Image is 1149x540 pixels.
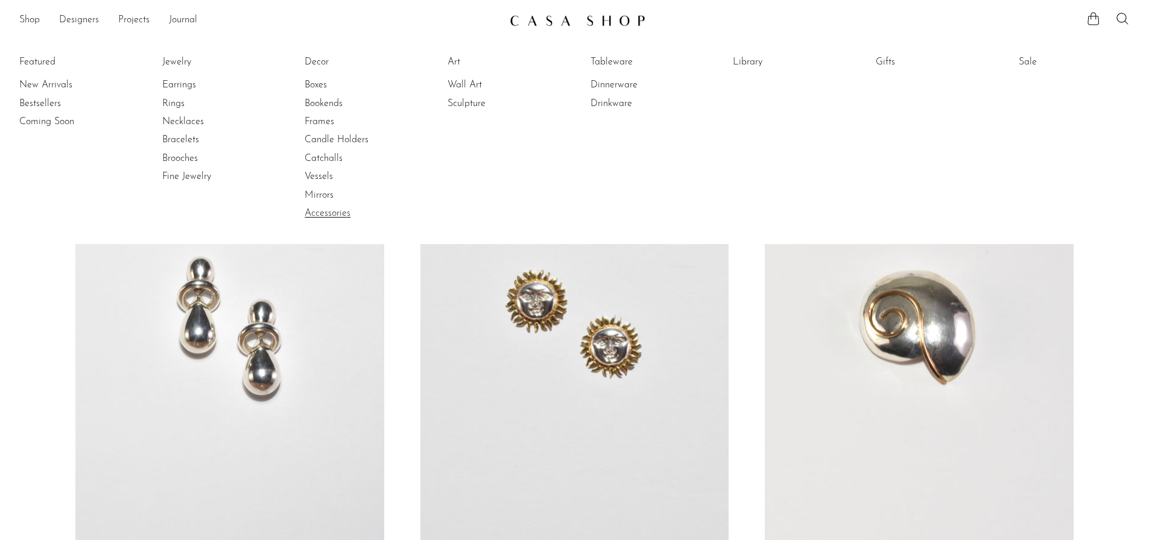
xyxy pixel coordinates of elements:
[162,115,253,128] a: Necklaces
[162,97,253,110] a: Rings
[305,78,395,92] a: Boxes
[162,55,253,69] a: Jewelry
[305,189,395,202] a: Mirrors
[305,170,395,183] a: Vessels
[448,55,538,69] a: Art
[305,97,395,110] a: Bookends
[1019,55,1109,69] a: Sale
[59,13,99,28] a: Designers
[162,152,253,165] a: Brooches
[305,115,395,128] a: Frames
[876,55,966,69] a: Gifts
[448,53,538,113] ul: Art
[876,53,966,76] ul: Gifts
[19,10,500,31] nav: Desktop navigation
[162,78,253,92] a: Earrings
[19,76,110,131] ul: Featured
[118,13,150,28] a: Projects
[162,53,253,186] ul: Jewelry
[162,170,253,183] a: Fine Jewelry
[162,133,253,146] a: Bracelets
[733,55,823,69] a: Library
[19,97,110,110] a: Bestsellers
[1019,53,1109,76] ul: Sale
[19,78,110,92] a: New Arrivals
[169,13,197,28] a: Journal
[590,55,681,69] a: Tableware
[305,55,395,69] a: Decor
[19,115,110,128] a: Coming Soon
[305,207,395,220] a: Accessories
[19,10,500,31] ul: NEW HEADER MENU
[305,53,395,223] ul: Decor
[590,97,681,110] a: Drinkware
[448,78,538,92] a: Wall Art
[448,97,538,110] a: Sculpture
[590,53,681,113] ul: Tableware
[305,152,395,165] a: Catchalls
[305,133,395,146] a: Candle Holders
[19,13,40,28] a: Shop
[590,78,681,92] a: Dinnerware
[733,53,823,76] ul: Library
